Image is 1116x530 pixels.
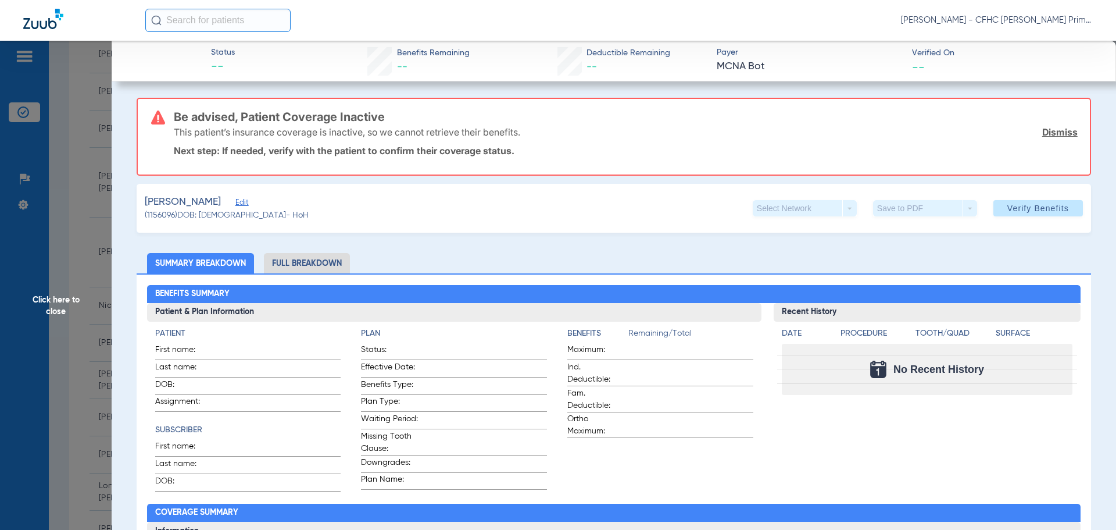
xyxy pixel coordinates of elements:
[993,200,1083,216] button: Verify Benefits
[915,328,992,340] h4: Tooth/Quad
[628,328,753,344] span: Remaining/Total
[145,195,221,209] span: [PERSON_NAME]
[151,15,162,26] img: Search Icon
[361,474,418,489] span: Plan Name:
[361,344,418,360] span: Status:
[361,431,418,455] span: Missing Tooth Clause:
[147,285,1081,304] h2: Benefits Summary
[717,47,902,59] span: Payer
[717,59,902,74] span: MCNA Bot
[996,328,1072,344] app-breakdown-title: Surface
[397,47,470,59] span: Benefits Remaining
[397,62,407,72] span: --
[211,59,235,76] span: --
[147,303,761,322] h3: Patient & Plan Information
[567,361,624,386] span: Ind. Deductible:
[870,361,886,378] img: Calendar
[155,424,341,436] h4: Subscriber
[567,344,624,360] span: Maximum:
[567,328,628,340] h4: Benefits
[915,328,992,344] app-breakdown-title: Tooth/Quad
[840,328,911,344] app-breakdown-title: Procedure
[145,209,309,222] span: (1156096) DOB: [DEMOGRAPHIC_DATA] - HoH
[155,458,212,474] span: Last name:
[264,253,350,273] li: Full Breakdown
[361,328,547,340] h4: Plan
[174,126,520,138] p: This patient’s insurance coverage is inactive, so we cannot retrieve their benefits.
[912,61,925,73] span: --
[586,62,597,72] span: --
[155,379,212,394] span: DOB:
[155,328,341,340] h4: Patient
[155,475,212,491] span: DOB:
[586,47,670,59] span: Deductible Remaining
[567,413,624,437] span: Ortho Maximum:
[155,440,212,456] span: First name:
[155,361,212,377] span: Last name:
[361,379,418,394] span: Benefits Type:
[151,111,165,125] img: error-icon
[235,198,246,209] span: Edit
[1007,204,1069,213] span: Verify Benefits
[174,145,1078,156] p: Next step: If needed, verify with the patient to confirm their coverage status.
[901,15,1093,26] span: [PERSON_NAME] - CFHC [PERSON_NAME] Primary Care Dental
[361,457,418,472] span: Downgrades:
[1058,474,1116,530] iframe: Chat Widget
[782,328,831,340] h4: Date
[155,344,212,360] span: First name:
[567,328,628,344] app-breakdown-title: Benefits
[361,361,418,377] span: Effective Date:
[912,47,1097,59] span: Verified On
[893,364,984,375] span: No Recent History
[147,504,1081,522] h2: Coverage Summary
[782,328,831,344] app-breakdown-title: Date
[211,47,235,59] span: Status
[174,111,1078,123] h3: Be advised, Patient Coverage Inactive
[996,328,1072,340] h4: Surface
[840,328,911,340] h4: Procedure
[155,396,212,411] span: Assignment:
[361,396,418,411] span: Plan Type:
[147,253,254,273] li: Summary Breakdown
[361,413,418,429] span: Waiting Period:
[567,387,624,412] span: Fam. Deductible:
[23,9,63,29] img: Zuub Logo
[774,303,1081,322] h3: Recent History
[145,9,291,32] input: Search for patients
[1042,126,1078,138] a: Dismiss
